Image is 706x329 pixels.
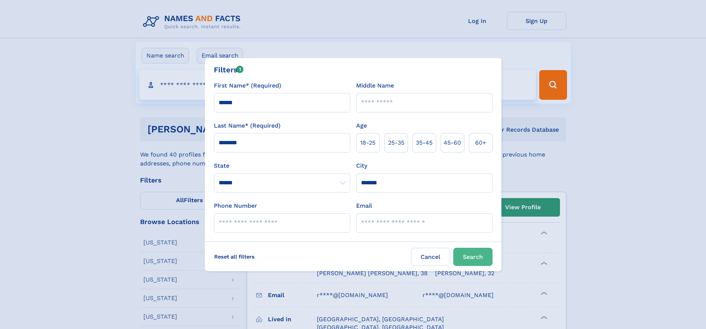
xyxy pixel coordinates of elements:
label: Phone Number [214,201,257,210]
div: Filters [214,64,244,75]
label: Middle Name [356,81,394,90]
label: Last Name* (Required) [214,121,281,130]
label: Email [356,201,372,210]
span: 60+ [475,138,486,147]
span: 18‑25 [360,138,375,147]
label: Cancel [411,248,450,266]
label: First Name* (Required) [214,81,281,90]
label: Age [356,121,367,130]
button: Search [453,248,493,266]
span: 25‑35 [388,138,404,147]
label: City [356,161,367,170]
span: 45‑60 [444,138,461,147]
label: State [214,161,350,170]
span: 35‑45 [416,138,432,147]
label: Reset all filters [209,248,259,266]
